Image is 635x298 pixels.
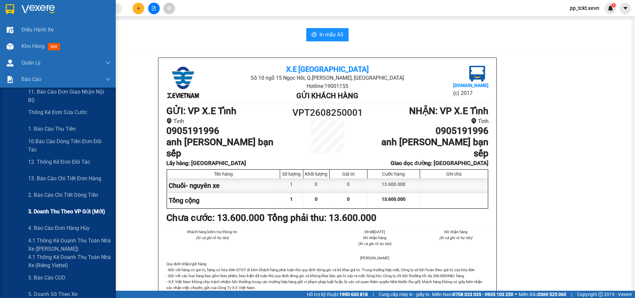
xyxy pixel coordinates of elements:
h1: VPT2608250001 [287,106,368,120]
div: 0 [330,178,367,193]
span: In mẫu A5 [319,30,343,39]
span: 4.1 Thống kê doanh thu toàn nhà xe (Riêng Viettel) [28,253,111,270]
li: Khách hàng kiểm tra thông tin [180,229,245,235]
li: Tỉnh [368,117,488,126]
div: Tên hàng [169,171,278,177]
span: copyright [598,292,603,297]
img: logo-vxr [6,4,14,14]
img: warehouse-icon [7,26,14,33]
button: caret-down [619,3,631,14]
span: 1 [612,3,614,8]
span: 0 [315,196,317,202]
b: Chưa cước : 13.600.000 [166,212,265,223]
span: ⚪️ [515,293,517,296]
div: Giá trị [331,171,365,177]
span: environment [471,118,477,124]
button: aim [163,3,175,14]
span: 1. Báo cáo thu tiền [28,125,76,133]
span: plus [136,6,141,11]
strong: 0708 023 035 - 0935 103 250 [453,292,513,297]
div: Ghi chú [422,171,486,177]
li: Hotline: 19001155 [220,82,435,90]
b: Lấy hàng : [GEOGRAPHIC_DATA] [166,160,246,166]
button: file-add [148,3,160,14]
h1: anh [PERSON_NAME] bạn sếp [368,137,488,159]
span: 13. Báo cáo chi tiết đơn hàng [28,174,101,183]
img: warehouse-icon [7,43,14,50]
span: 4.1 Thống kê doanh thu toàn nhà xe ([PERSON_NAME]) [28,236,111,253]
img: icon-new-feature [608,5,614,11]
span: Điều hành xe [21,25,54,34]
sup: 1 [611,3,616,8]
img: logo.jpg [469,66,485,82]
span: 10.Báo cáo dòng tiền đơn đối tác [28,137,111,154]
div: Chuối- nguyên xe [167,178,280,193]
span: down [106,77,111,82]
span: Hỗ trợ kỹ thuật: [307,291,368,298]
b: GỬI : VP X.E Tỉnh [166,106,236,116]
img: solution-icon [7,76,14,83]
span: aim [167,6,171,11]
b: Tổng phải thu: 13.600.000 [267,212,376,223]
i: (Kí và ghi rõ họ tên) [358,241,391,246]
li: Tỉnh [166,117,287,126]
b: Giao dọc đường: [GEOGRAPHIC_DATA] [391,160,488,166]
span: printer [312,32,317,38]
b: X.E [GEOGRAPHIC_DATA] [286,65,369,73]
span: 0 [347,196,350,202]
div: 0 [303,178,330,193]
li: Số 10 ngõ 15 Ngọc Hồi, Q.[PERSON_NAME], [GEOGRAPHIC_DATA] [220,74,435,82]
div: 1 [280,178,303,193]
div: Khối lượng [305,171,328,177]
li: (c) 2017 [453,89,488,97]
span: caret-down [622,5,628,11]
li: [PERSON_NAME] [342,255,407,261]
li: NV nhận hàng [342,235,407,241]
div: Số lượng [282,171,301,177]
span: Miền Nam [432,291,513,298]
div: Cước hàng [369,171,418,177]
span: 11. Báo cáo đơn giao nhận nội bộ [28,88,111,104]
h1: 0905191996 [368,125,488,137]
li: NV nhận hàng [423,229,489,235]
span: Báo cáo [21,75,41,83]
b: [DOMAIN_NAME] [453,83,488,88]
span: 3. Doanh Thu theo VP Gửi (mới) [28,207,105,216]
b: Gửi khách hàng [296,92,358,100]
span: 13.600.000 [382,196,405,202]
span: 12. Thống kê đơn đối tác [28,158,90,166]
span: Cung cấp máy in - giấy in: [379,291,430,298]
h1: 0905191996 [166,125,287,137]
span: 1 [290,196,293,202]
span: mới [48,43,60,50]
span: Quản Lý [21,59,41,67]
li: 09:08[DATE] [342,229,407,235]
strong: 0369 525 060 [538,292,566,297]
div: 13.600.000 [367,178,420,193]
span: environment [166,118,172,124]
span: file-add [151,6,156,11]
span: down [106,60,111,65]
span: Tổng cộng [169,196,199,204]
span: 4. Báo cáo đơn hàng hủy [28,224,90,232]
strong: 1900 633 818 [339,292,368,297]
h1: anh [PERSON_NAME] bạn sếp [166,137,287,159]
button: plus [133,3,144,14]
span: Thống kê đơn sửa cước [28,108,87,116]
img: warehouse-icon [7,60,14,66]
span: | [373,291,374,298]
button: printerIn mẫu A5 [306,28,349,41]
span: 2. Báo cáo chi tiết dòng tiền [28,191,98,199]
i: (Kí và ghi rõ họ tên) [196,235,229,240]
span: 5. Báo cáo COD [28,274,65,282]
span: | [571,291,572,298]
b: NHẬN : VP X.E Tỉnh [409,106,488,116]
i: (Kí và ghi rõ họ tên) [439,235,472,240]
span: Kho hàng [21,43,45,49]
img: logo.jpg [166,66,199,99]
span: pp_tckt.xevn [565,4,605,12]
span: Miền Bắc [519,291,566,298]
